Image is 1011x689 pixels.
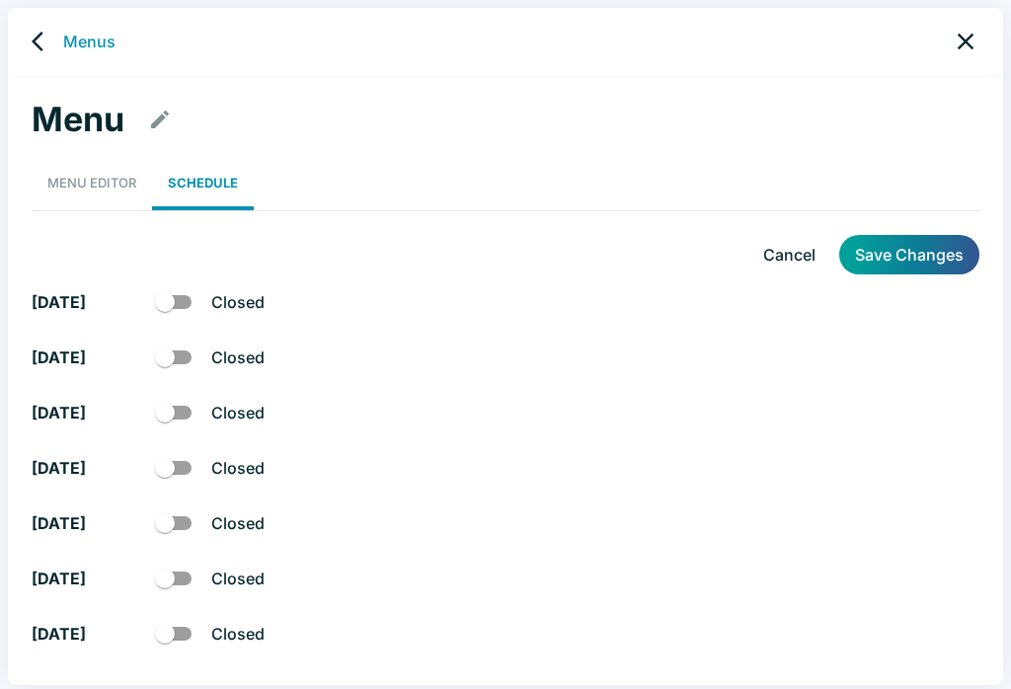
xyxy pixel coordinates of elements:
p: Closed [211,401,265,424]
p: [DATE] [32,511,130,535]
p: Closed [211,511,265,535]
a: Menus [63,30,116,53]
a: Schedule [152,156,254,210]
p: Closed [211,290,265,314]
p: Closed [211,456,265,480]
p: [DATE] [32,290,130,314]
h1: Menu [32,99,124,140]
button: Save Changes [839,235,979,274]
a: back [24,22,63,61]
a: Cancel [755,235,823,274]
a: close [944,20,987,63]
p: [DATE] [32,622,130,646]
p: [DATE] [32,567,130,590]
p: [DATE] [32,401,130,424]
p: [DATE] [32,345,130,369]
a: Menu Editor [32,156,152,210]
p: Closed [211,345,265,369]
p: Closed [211,622,265,646]
p: [DATE] [32,456,130,480]
p: Closed [211,567,265,590]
